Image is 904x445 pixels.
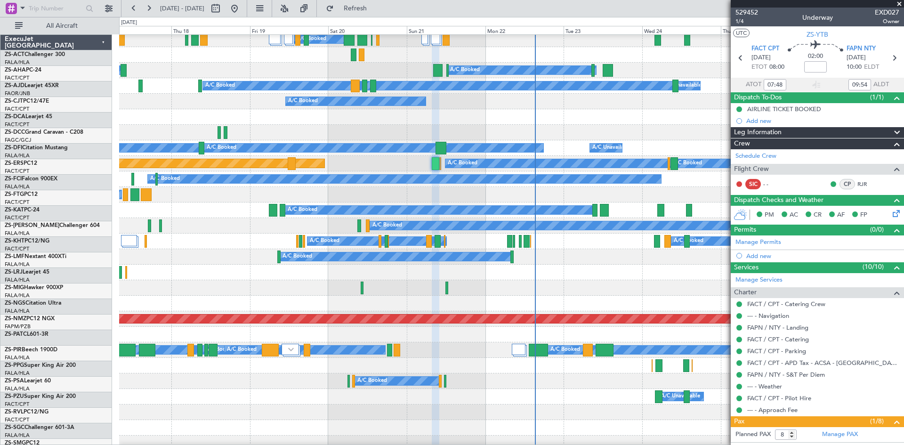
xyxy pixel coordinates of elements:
[839,179,855,189] div: CP
[822,430,858,439] a: Manage PAX
[5,347,57,353] a: ZS-PIRBeech 1900D
[814,210,822,220] span: CR
[24,23,99,29] span: All Aircraft
[5,114,25,120] span: ZS-DCA
[860,210,867,220] span: FP
[5,207,24,213] span: ZS-KAT
[747,371,825,379] a: FAPN / NTY - S&T Per Diem
[5,385,30,392] a: FALA/HLA
[5,370,30,377] a: FALA/HLA
[847,53,866,63] span: [DATE]
[5,254,24,259] span: ZS-LMF
[863,262,884,272] span: (10/10)
[734,416,744,427] span: Pax
[747,394,811,402] a: FACT / CPT - Pilot Hire
[297,32,326,46] div: A/C Booked
[10,18,102,33] button: All Aircraft
[5,52,65,57] a: ZS-ACTChallenger 300
[733,29,750,37] button: UTC
[661,389,700,404] div: A/C Unavailable
[747,335,809,343] a: FACT / CPT - Catering
[160,4,204,13] span: [DATE] - [DATE]
[672,156,702,170] div: A/C Booked
[5,323,31,330] a: FAPM/PZB
[790,210,798,220] span: AC
[5,238,49,244] a: ZS-KHTPC12/NG
[171,26,250,34] div: Thu 18
[5,425,74,430] a: ZS-SGCChallenger 601-3A
[550,343,580,357] div: A/C Booked
[747,359,899,367] a: FACT / CPT - APD Tax - ACSA - [GEOGRAPHIC_DATA] International FACT / CPT
[5,207,40,213] a: ZS-KATPC-24
[328,26,407,34] div: Sat 20
[564,26,642,34] div: Tue 23
[5,332,23,337] span: ZS-PAT
[746,252,899,260] div: Add new
[5,183,30,190] a: FALA/HLA
[5,192,38,197] a: ZS-FTGPC12
[735,430,771,439] label: Planned PAX
[870,92,884,102] span: (1/1)
[5,363,76,368] a: ZS-PPGSuper King Air 200
[751,63,767,72] span: ETOT
[662,79,702,93] div: A/C Unavailable
[5,223,59,228] span: ZS-[PERSON_NAME]
[5,307,30,315] a: FALA/HLA
[29,1,83,16] input: Trip Number
[5,168,29,175] a: FACT/CPT
[372,218,402,233] div: A/C Booked
[5,285,63,291] a: ZS-MIGHawker 900XP
[5,316,26,322] span: ZS-NMZ
[875,8,899,17] span: EXD027
[734,127,782,138] span: Leg Information
[873,80,889,89] span: ALDT
[5,269,23,275] span: ZS-LRJ
[5,199,29,206] a: FACT/CPT
[642,26,721,34] div: Wed 24
[485,26,564,34] div: Mon 22
[5,192,24,197] span: ZS-FTG
[745,179,761,189] div: SIC
[5,261,30,268] a: FALA/HLA
[5,74,29,81] a: FACT/CPT
[734,262,759,273] span: Services
[734,164,769,175] span: Flight Crew
[5,67,41,73] a: ZS-AHAPC-24
[5,129,25,135] span: ZS-DCC
[5,292,30,299] a: FALA/HLA
[5,285,24,291] span: ZS-MIG
[5,145,22,151] span: ZS-DFI
[5,432,30,439] a: FALA/HLA
[751,53,771,63] span: [DATE]
[5,245,29,252] a: FACT/CPT
[5,90,30,97] a: FAOR/JNB
[807,30,828,40] span: ZS-YTB
[250,26,329,34] div: Fri 19
[746,80,761,89] span: ATOT
[5,254,66,259] a: ZS-LMFNextant 400XTi
[5,176,57,182] a: ZS-FCIFalcon 900EX
[5,214,29,221] a: FACT/CPT
[336,5,375,12] span: Refresh
[5,409,48,415] a: ZS-RVLPC12/NG
[282,250,312,264] div: A/C Booked
[735,275,783,285] a: Manage Services
[747,324,808,332] a: FAPN / NTY - Landing
[5,363,24,368] span: ZS-PPG
[847,44,876,54] span: FAPN NTY
[735,238,781,247] a: Manage Permits
[747,406,798,414] a: --- - Approach Fee
[808,52,823,61] span: 02:00
[802,13,833,23] div: Underway
[734,225,756,235] span: Permits
[5,83,24,89] span: ZS-AJD
[5,230,30,237] a: FALA/HLA
[837,210,845,220] span: AF
[870,416,884,426] span: (1/8)
[864,63,879,72] span: ELDT
[747,105,821,113] div: AIRLINE TICKET BOOKED
[288,94,318,108] div: A/C Booked
[5,354,30,361] a: FALA/HLA
[5,347,22,353] span: ZS-PIR
[735,152,776,161] a: Schedule Crew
